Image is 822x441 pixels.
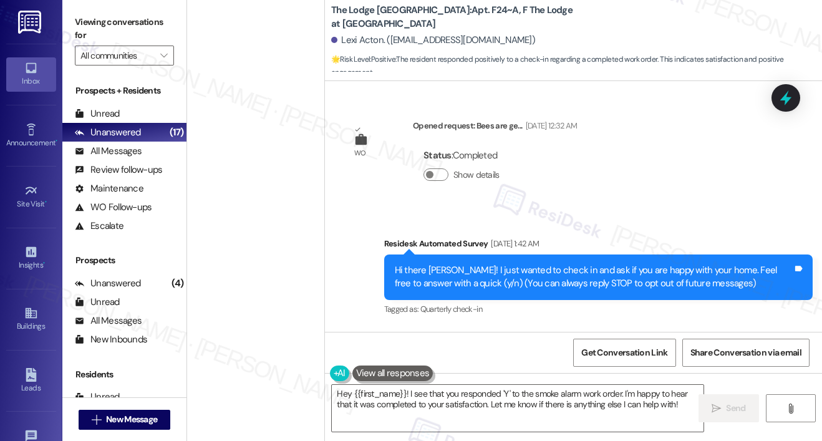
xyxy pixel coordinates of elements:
div: Residents [62,368,186,381]
span: : The resident responded positively to a check-in regarding a completed work order. This indicate... [331,53,822,80]
i:  [160,51,167,61]
div: Unread [75,296,120,309]
span: • [45,198,47,206]
b: Status [423,149,452,162]
div: Hi there [PERSON_NAME]! I just wanted to check in and ask if you are happy with your home. Feel f... [395,264,793,291]
div: : Completed [423,146,505,165]
strong: 🌟 Risk Level: Positive [331,54,395,64]
a: Buildings [6,303,56,336]
button: New Message [79,410,171,430]
i:  [92,415,101,425]
a: Leads [6,364,56,398]
span: • [56,137,57,145]
div: Unread [75,390,120,404]
div: Unanswered [75,277,141,290]
div: Residesk Automated Survey [384,237,813,254]
span: Get Conversation Link [581,346,667,359]
div: Unread [75,107,120,120]
div: Maintenance [75,182,143,195]
button: Get Conversation Link [573,339,675,367]
i:  [786,404,795,414]
label: Viewing conversations for [75,12,174,46]
button: Send [699,394,759,422]
div: Lexi Acton. ([EMAIL_ADDRESS][DOMAIN_NAME]) [331,34,535,47]
span: Quarterly check-in [420,304,482,314]
div: Prospects + Residents [62,84,186,97]
div: All Messages [75,314,142,327]
div: Review follow-ups [75,163,162,177]
div: [DATE] 1:42 AM [488,237,539,250]
div: Escalate [75,220,123,233]
textarea: Hey {{first_name}}! I see that you responded 'Y' to the smoke alarm work order. I'm happy to hear... [332,385,704,432]
button: Share Conversation via email [682,339,810,367]
span: Send [726,402,745,415]
img: ResiDesk Logo [18,11,44,34]
span: • [43,259,45,268]
div: Prospects [62,254,186,267]
span: New Message [106,413,157,426]
div: Opened request: Bees are ge... [413,119,578,137]
div: All Messages [75,145,142,158]
input: All communities [80,46,154,65]
a: Inbox [6,57,56,91]
div: (17) [167,123,186,142]
a: Insights • [6,241,56,275]
b: The Lodge [GEOGRAPHIC_DATA]: Apt. F24~A, F The Lodge at [GEOGRAPHIC_DATA] [331,4,581,31]
div: New Inbounds [75,333,147,346]
div: WO [354,147,366,160]
a: Site Visit • [6,180,56,214]
div: Tagged as: [384,300,813,318]
div: WO Follow-ups [75,201,152,214]
label: Show details [453,168,500,182]
div: Unanswered [75,126,141,139]
div: [DATE] 12:32 AM [523,119,578,132]
div: (4) [168,274,186,293]
span: Share Conversation via email [690,346,801,359]
i:  [712,404,721,414]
